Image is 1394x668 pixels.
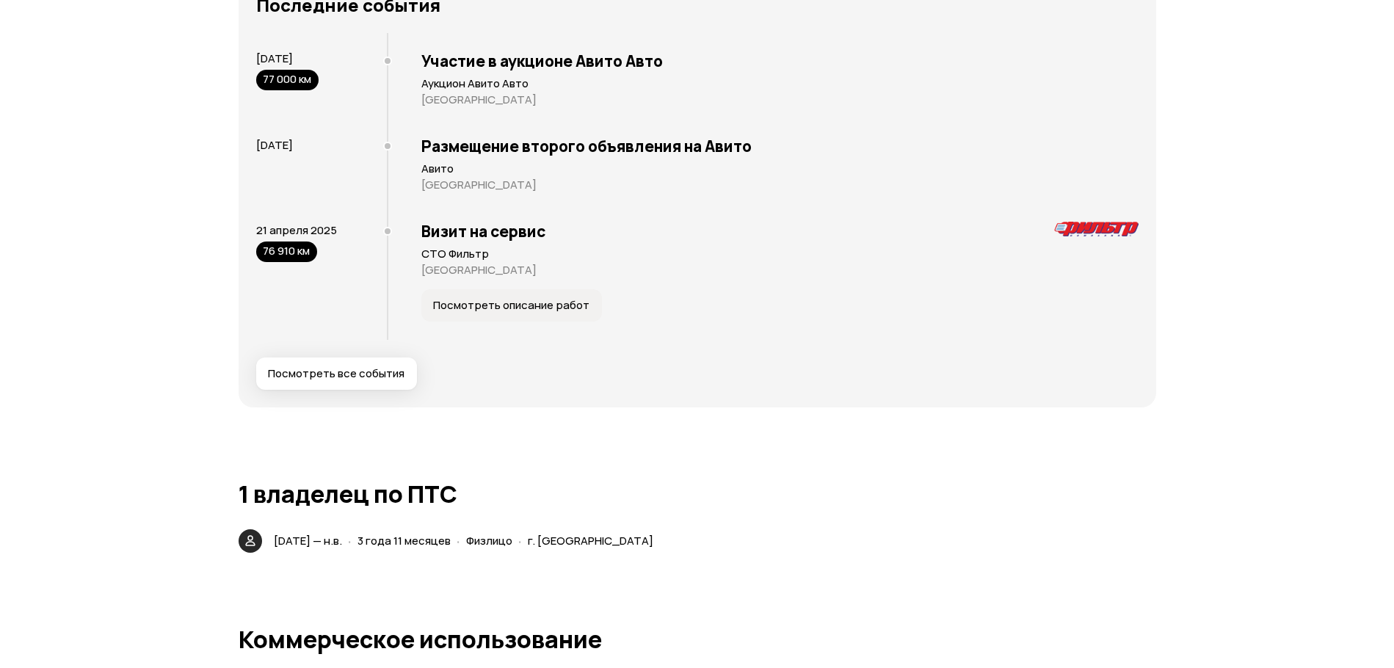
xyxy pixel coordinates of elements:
span: Физлицо [466,533,512,548]
button: Посмотреть описание работ [421,289,602,322]
p: Аукцион Авито Авто [421,76,1139,91]
h1: Коммерческое использование [239,626,1156,653]
button: Посмотреть все события [256,357,417,390]
span: Посмотреть описание работ [433,298,589,313]
h3: Визит на сервис [421,222,1139,241]
p: [GEOGRAPHIC_DATA] [421,92,1139,107]
span: г. [GEOGRAPHIC_DATA] [528,533,653,548]
span: · [518,529,522,553]
p: Авито [421,161,1139,176]
p: [GEOGRAPHIC_DATA] [421,178,1139,192]
p: СТО Фильтр [421,247,1139,261]
span: Посмотреть все события [268,366,404,381]
div: 76 910 км [256,242,317,262]
span: [DATE] [256,51,293,66]
span: 3 года 11 месяцев [357,533,451,548]
p: [GEOGRAPHIC_DATA] [421,263,1139,277]
h1: 1 владелец по ПТС [239,481,1156,507]
img: logo [1054,222,1138,236]
h3: Участие в аукционе Авито Авто [421,51,1139,70]
h3: Размещение второго объявления на Авито [421,137,1139,156]
span: 21 апреля 2025 [256,222,337,238]
div: 77 000 км [256,70,319,90]
span: [DATE] — н.в. [274,533,342,548]
span: · [348,529,352,553]
span: [DATE] [256,137,293,153]
span: · [457,529,460,553]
